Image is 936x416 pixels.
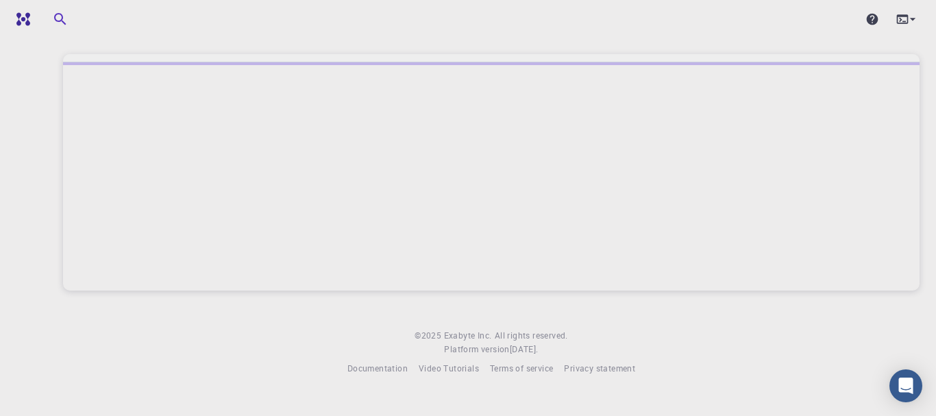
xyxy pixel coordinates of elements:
span: [DATE] . [510,343,539,354]
span: Terms of service [490,363,553,374]
img: logo [11,12,30,26]
span: © 2025 [415,329,443,343]
a: [DATE]. [510,343,539,356]
a: Video Tutorials [419,362,479,376]
a: Terms of service [490,362,553,376]
a: Privacy statement [564,362,635,376]
span: Platform version [444,343,509,356]
a: Documentation [347,362,408,376]
span: Privacy statement [564,363,635,374]
div: Open Intercom Messenger [889,369,922,402]
span: Exabyte Inc. [444,330,492,341]
span: Documentation [347,363,408,374]
span: Video Tutorials [419,363,479,374]
a: Exabyte Inc. [444,329,492,343]
span: All rights reserved. [495,329,568,343]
